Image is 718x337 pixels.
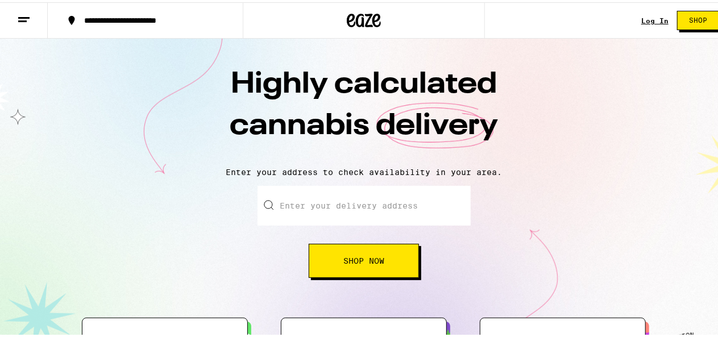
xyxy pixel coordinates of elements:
a: Log In [641,15,669,22]
button: Shop Now [309,242,419,276]
input: Enter your delivery address [258,184,471,223]
p: Enter your address to check availability in your area. [11,165,716,174]
span: Shop [689,15,707,22]
span: Shop Now [343,255,384,263]
h1: Highly calculated cannabis delivery [165,62,563,156]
